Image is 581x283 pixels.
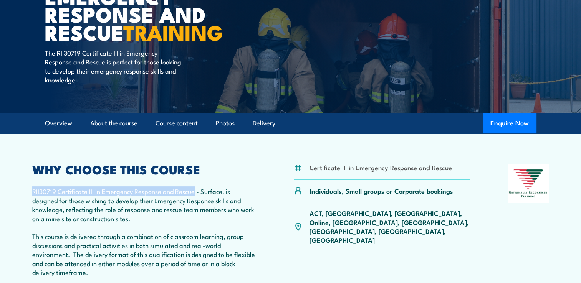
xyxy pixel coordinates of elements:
a: About the course [90,113,137,133]
a: Delivery [253,113,275,133]
a: Photos [216,113,235,133]
li: Certificate III in Emergency Response and Rescue [310,163,452,172]
p: The RII30719 Certificate III in Emergency Response and Rescue is perfect for those looking to dev... [45,48,185,84]
a: Overview [45,113,72,133]
h2: WHY CHOOSE THIS COURSE [32,164,257,174]
strong: TRAINING [123,16,223,48]
p: ACT, [GEOGRAPHIC_DATA], [GEOGRAPHIC_DATA], Online, [GEOGRAPHIC_DATA], [GEOGRAPHIC_DATA], [GEOGRAP... [310,209,470,245]
img: Nationally Recognised Training logo. [508,164,549,203]
button: Enquire Now [483,113,536,133]
a: Course content [156,113,198,133]
p: Individuals, Small groups or Corporate bookings [310,186,453,195]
